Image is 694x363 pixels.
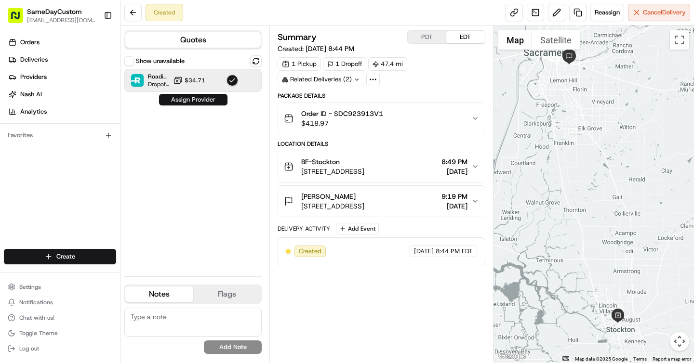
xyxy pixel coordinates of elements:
img: 1736555255976-a54dd68f-1ca7-489b-9aae-adbdc363a1c4 [10,92,27,109]
button: Assign Provider [159,94,227,105]
span: Deliveries [20,55,48,64]
span: Orders [20,38,40,47]
button: [EMAIL_ADDRESS][DOMAIN_NAME] [27,16,96,24]
button: Keyboard shortcuts [562,356,569,361]
div: We're available if you need us! [43,102,133,109]
a: Powered byPylon [68,238,117,246]
div: Delivery Activity [278,225,330,233]
button: Map camera controls [670,332,689,351]
button: EDT [446,31,485,43]
span: $34.71 [185,77,205,84]
button: Reassign [590,4,624,21]
button: Show street map [498,30,532,50]
button: Flags [193,286,261,302]
button: Settings [4,280,116,294]
img: SameDayCustom [10,140,25,156]
button: Toggle Theme [4,326,116,340]
span: Created [299,247,321,256]
a: Report a map error [653,356,691,362]
button: [PERSON_NAME][STREET_ADDRESS]9:19 PM[DATE] [278,186,484,217]
span: Chat with us! [19,314,54,322]
button: $34.71 [173,76,205,85]
button: SameDayCustom[EMAIL_ADDRESS][DOMAIN_NAME] [4,4,100,27]
img: Regen Pajulas [10,166,25,181]
span: Log out [19,345,39,352]
span: [DATE] 8:44 PM [306,44,354,53]
a: Deliveries [4,52,120,67]
span: Dropoff ETA - [148,80,169,88]
button: Create [4,249,116,264]
span: 9:19 PM [441,192,467,201]
span: [STREET_ADDRESS] [301,201,364,211]
span: Notifications [19,298,53,306]
span: Pylon [96,239,117,246]
span: • [82,149,85,157]
span: Roadie (P2P) [148,73,169,80]
button: Notes [125,286,193,302]
span: [DATE] [87,149,107,157]
div: 💻 [81,216,89,224]
div: 1 Pickup [278,57,321,71]
a: 💻API Documentation [78,211,159,229]
div: Related Deliveries (2) [278,73,364,86]
span: 8:44 PM EDT [436,247,473,256]
a: 📗Knowledge Base [6,211,78,229]
h3: Summary [278,33,317,41]
button: See all [149,123,175,135]
button: CancelDelivery [628,4,690,21]
button: Chat with us! [4,311,116,324]
span: Reassign [595,8,620,17]
div: 📗 [10,216,17,224]
button: Add Event [336,223,379,234]
span: [STREET_ADDRESS] [301,167,364,176]
span: [PERSON_NAME] [301,192,356,201]
span: Regen Pajulas [30,175,70,183]
img: Roadie (P2P) [131,74,144,87]
span: [DATE] [441,201,467,211]
button: PDT [408,31,446,43]
label: Show unavailable [136,57,185,65]
p: Welcome 👋 [10,39,175,54]
button: Log out [4,342,116,355]
span: Knowledge Base [19,215,74,225]
span: [DATE] [78,175,97,183]
button: SameDayCustom [27,7,82,16]
span: Cancel Delivery [643,8,686,17]
button: Toggle fullscreen view [670,30,689,50]
span: API Documentation [91,215,155,225]
div: 47.4 mi [368,57,407,71]
button: Notifications [4,296,116,309]
span: Settings [19,283,41,291]
button: Show satellite imagery [532,30,580,50]
span: Toggle Theme [19,329,58,337]
div: Past conversations [10,125,62,133]
img: Google [496,350,528,363]
a: Orders [4,35,120,50]
span: Create [56,252,75,261]
a: Nash AI [4,87,120,102]
div: Package Details [278,92,485,100]
span: $418.97 [301,118,383,128]
span: [DATE] [414,247,434,256]
span: 8:49 PM [441,157,467,167]
button: Order ID - SDC923913V1$418.97 [278,103,484,134]
span: Analytics [20,107,47,116]
div: Start new chat [43,92,158,102]
button: Start new chat [164,95,175,106]
button: BF-Stockton[STREET_ADDRESS]8:49 PM[DATE] [278,151,484,182]
a: Terms [633,356,647,362]
span: Map data ©2025 Google [575,356,627,362]
span: Order ID - SDC923913V1 [301,109,383,118]
span: Nash AI [20,90,42,99]
div: Location Details [278,140,485,148]
input: Clear [25,62,159,72]
a: Open this area in Google Maps (opens a new window) [496,350,528,363]
span: Created: [278,44,354,53]
a: Analytics [4,104,120,119]
div: 1 Dropoff [323,57,366,71]
a: Providers [4,69,120,85]
span: Providers [20,73,47,81]
button: Quotes [125,32,261,48]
